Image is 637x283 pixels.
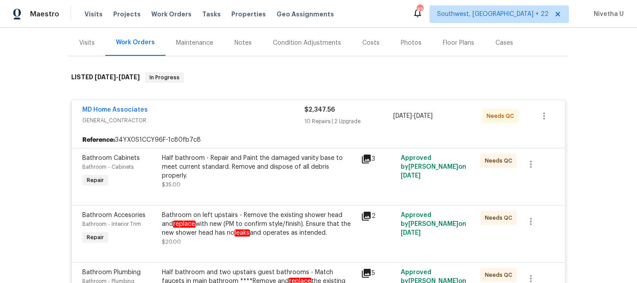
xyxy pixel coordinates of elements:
span: Bathroom - Cabinets [82,164,134,170]
span: Geo Assignments [276,10,334,19]
div: 2 [361,211,395,221]
span: Southwest, [GEOGRAPHIC_DATA] + 22 [437,10,549,19]
div: Notes [234,39,252,47]
span: Nivetha U [590,10,624,19]
span: - [393,112,433,120]
em: replace [173,221,196,228]
span: [DATE] [393,113,412,119]
span: $20.00 [162,239,181,244]
span: Needs QC [485,156,516,165]
div: Bathroom on left upstairs - Remove the existing shower head and with new (PM to confirm style/fin... [162,211,356,237]
div: Costs [362,39,380,47]
span: Approved by [PERSON_NAME] on [401,155,466,179]
span: Approved by [PERSON_NAME] on [401,212,466,236]
b: Reference: [82,136,115,144]
span: Bathroom - Interior Trim [82,221,141,227]
span: [DATE] [119,74,140,80]
div: Work Orders [116,38,155,47]
div: Half bathroom - Repair and Paint the damaged vanity base to meet current standard. Remove and dis... [162,154,356,180]
a: MD Home Associates [82,107,148,113]
span: [DATE] [95,74,116,80]
div: Visits [79,39,95,47]
span: Tasks [202,11,221,17]
span: [DATE] [401,230,421,236]
div: Floor Plans [443,39,474,47]
div: 3 [361,154,395,164]
span: In Progress [146,73,183,82]
span: GENERAL_CONTRACTOR [82,116,304,125]
span: Maestro [30,10,59,19]
span: Visits [84,10,103,19]
span: - [95,74,140,80]
span: Work Orders [151,10,192,19]
span: Repair [83,233,107,242]
span: [DATE] [401,173,421,179]
span: Bathroom Plumbing [82,269,141,275]
div: 427 [417,5,423,14]
h6: LISTED [71,72,140,83]
span: Properties [231,10,266,19]
div: LISTED [DATE]-[DATE]In Progress [69,63,568,92]
span: Needs QC [485,271,516,279]
div: Cases [495,39,513,47]
div: 34YX0S1CCY96F-1c80fb7c8 [72,132,565,148]
div: Photos [401,39,422,47]
span: Repair [83,176,107,185]
span: Bathroom Accesories [82,212,146,218]
span: [DATE] [414,113,433,119]
div: 5 [361,268,395,279]
span: Bathroom Cabinets [82,155,140,161]
span: $35.00 [162,182,180,187]
span: Needs QC [485,213,516,222]
div: Condition Adjustments [273,39,341,47]
span: Needs QC [487,112,518,120]
span: Projects [113,10,141,19]
div: 10 Repairs | 2 Upgrade [304,117,393,126]
em: leaks [234,229,250,236]
span: $2,347.56 [304,107,335,113]
div: Maintenance [176,39,213,47]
